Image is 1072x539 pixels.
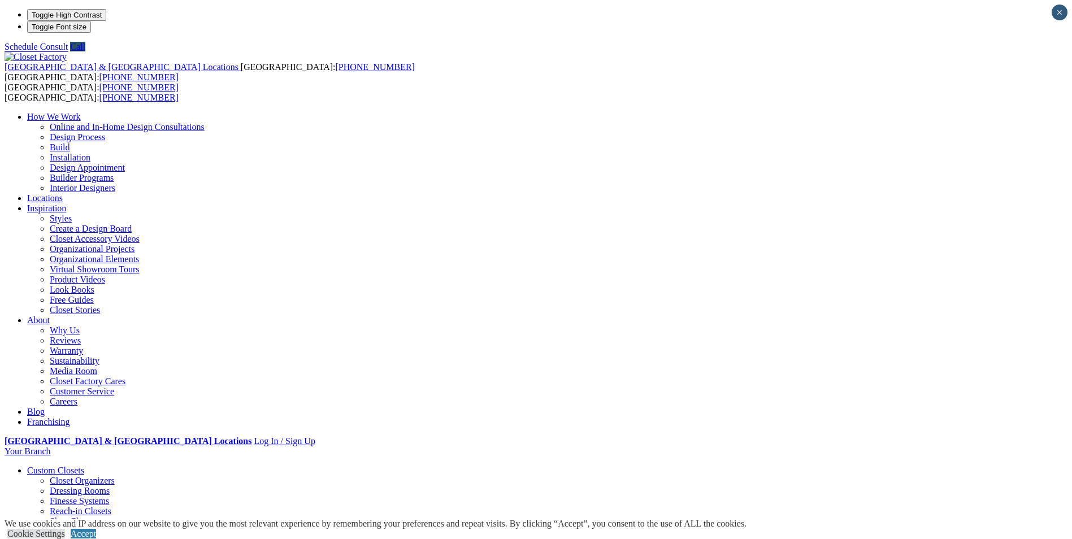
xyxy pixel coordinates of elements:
a: Virtual Showroom Tours [50,264,140,274]
a: Create a Design Board [50,224,132,233]
a: Franchising [27,417,70,427]
a: How We Work [27,112,81,121]
a: [PHONE_NUMBER] [99,82,179,92]
button: Close [1052,5,1067,20]
a: Styles [50,214,72,223]
a: Your Branch [5,446,50,456]
a: Free Guides [50,295,94,305]
a: Organizational Projects [50,244,134,254]
a: Customer Service [50,386,114,396]
a: Closet Accessory Videos [50,234,140,244]
a: Media Room [50,366,97,376]
span: Toggle Font size [32,23,86,31]
a: Design Process [50,132,105,142]
a: Closet Organizers [50,476,115,485]
a: Reach-in Closets [50,506,111,516]
a: Cookie Settings [7,529,65,538]
a: Warranty [50,346,83,355]
a: Sustainability [50,356,99,366]
a: [PHONE_NUMBER] [99,93,179,102]
button: Toggle High Contrast [27,9,106,21]
span: Toggle High Contrast [32,11,102,19]
a: [PHONE_NUMBER] [335,62,414,72]
a: Reviews [50,336,81,345]
span: [GEOGRAPHIC_DATA]: [GEOGRAPHIC_DATA]: [5,62,415,82]
a: Build [50,142,70,152]
a: Builder Programs [50,173,114,182]
img: Closet Factory [5,52,67,62]
a: Online and In-Home Design Consultations [50,122,205,132]
a: Product Videos [50,275,105,284]
a: Finesse Systems [50,496,109,506]
a: Call [70,42,85,51]
a: Interior Designers [50,183,115,193]
a: [GEOGRAPHIC_DATA] & [GEOGRAPHIC_DATA] Locations [5,62,241,72]
a: Design Appointment [50,163,125,172]
a: Locations [27,193,63,203]
a: Closet Stories [50,305,100,315]
a: Schedule Consult [5,42,68,51]
a: Dressing Rooms [50,486,110,495]
button: Toggle Font size [27,21,91,33]
a: Accept [71,529,96,538]
a: Closet Factory Cares [50,376,125,386]
a: Custom Closets [27,466,84,475]
a: About [27,315,50,325]
a: Organizational Elements [50,254,139,264]
a: Shoe Closets [50,516,97,526]
a: Installation [50,153,90,162]
span: [GEOGRAPHIC_DATA] & [GEOGRAPHIC_DATA] Locations [5,62,238,72]
div: We use cookies and IP address on our website to give you the most relevant experience by remember... [5,519,747,529]
a: Why Us [50,325,80,335]
a: Log In / Sign Up [254,436,315,446]
a: Inspiration [27,203,66,213]
a: Careers [50,397,77,406]
a: Look Books [50,285,94,294]
span: [GEOGRAPHIC_DATA]: [GEOGRAPHIC_DATA]: [5,82,179,102]
a: [GEOGRAPHIC_DATA] & [GEOGRAPHIC_DATA] Locations [5,436,251,446]
a: [PHONE_NUMBER] [99,72,179,82]
a: Blog [27,407,45,416]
